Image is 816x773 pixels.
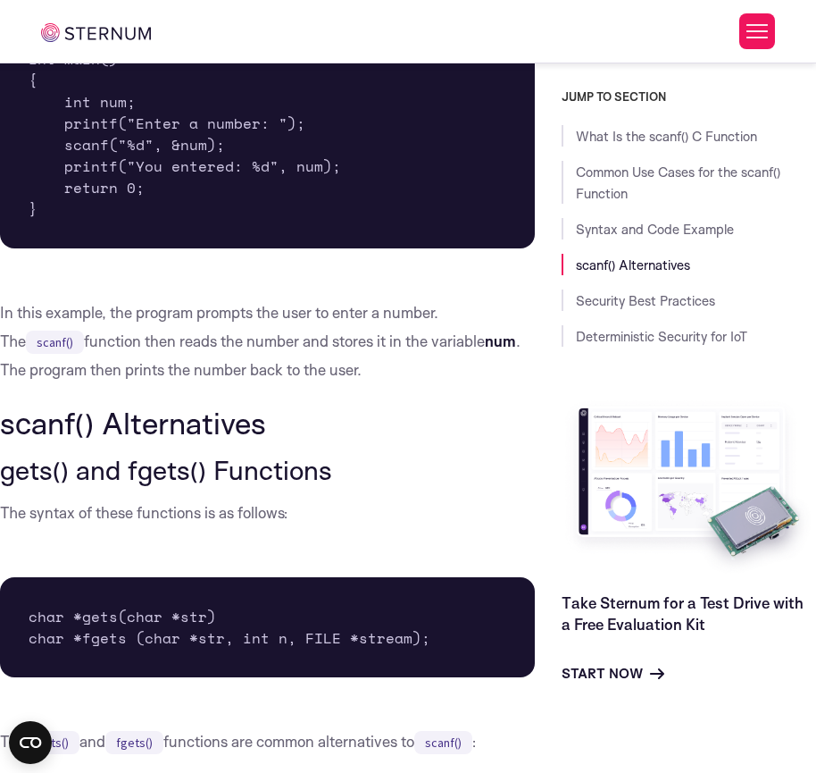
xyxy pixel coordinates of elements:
[41,23,151,42] img: sternum iot
[576,292,715,309] a: Security Best Practices
[576,221,734,238] a: Syntax and Code Example
[26,331,84,354] code: scanf()
[576,164,780,202] a: Common Use Cases for the scanf() Function
[576,328,747,345] a: Deterministic Security for IoT
[9,721,52,764] button: Open CMP widget
[576,256,690,273] a: scanf() Alternatives
[562,89,816,104] h3: JUMP TO SECTION
[576,128,757,145] a: What Is the scanf() C Function
[414,731,472,754] code: scanf()
[485,332,516,350] b: num
[562,593,804,634] a: Take Sternum for a Test Drive with a Free Evaluation Kit
[105,731,163,754] code: fgets()
[26,731,79,754] code: gets()
[739,13,775,49] button: Toggle Menu
[562,663,664,685] a: Start Now
[562,397,816,578] img: Take Sternum for a Test Drive with a Free Evaluation Kit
